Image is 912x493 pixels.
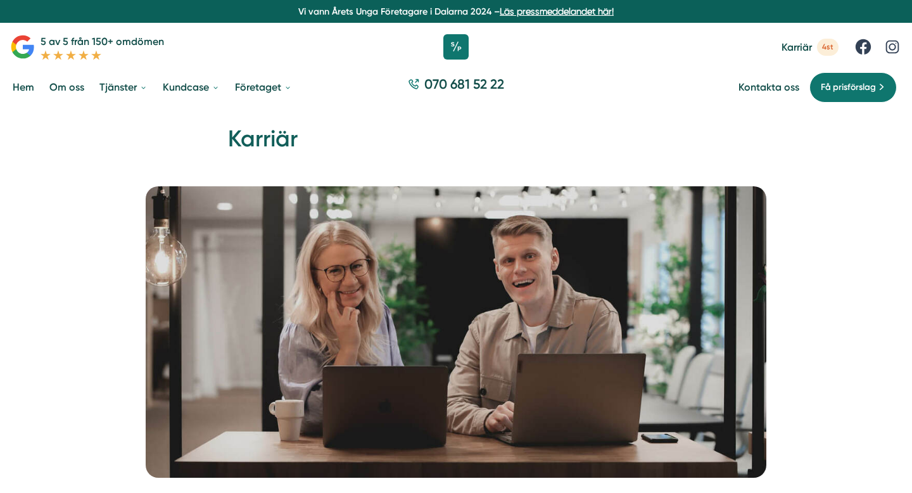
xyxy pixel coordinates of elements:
h1: Karriär [228,124,684,165]
p: 5 av 5 från 150+ omdömen [41,34,164,49]
a: 070 681 52 22 [403,75,509,99]
a: Hem [10,71,37,103]
span: 4st [817,39,839,56]
a: Karriär 4st [782,39,839,56]
a: Kontakta oss [738,81,799,93]
a: Läs pressmeddelandet här! [500,6,614,16]
a: Kundcase [160,71,222,103]
a: Om oss [47,71,87,103]
span: Få prisförslag [821,80,876,94]
a: Företaget [232,71,294,103]
span: Karriär [782,41,812,53]
a: Tjänster [97,71,150,103]
span: 070 681 52 22 [424,75,504,93]
a: Få prisförslag [809,72,897,103]
img: Karriär [146,186,766,478]
p: Vi vann Årets Unga Företagare i Dalarna 2024 – [5,5,907,18]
